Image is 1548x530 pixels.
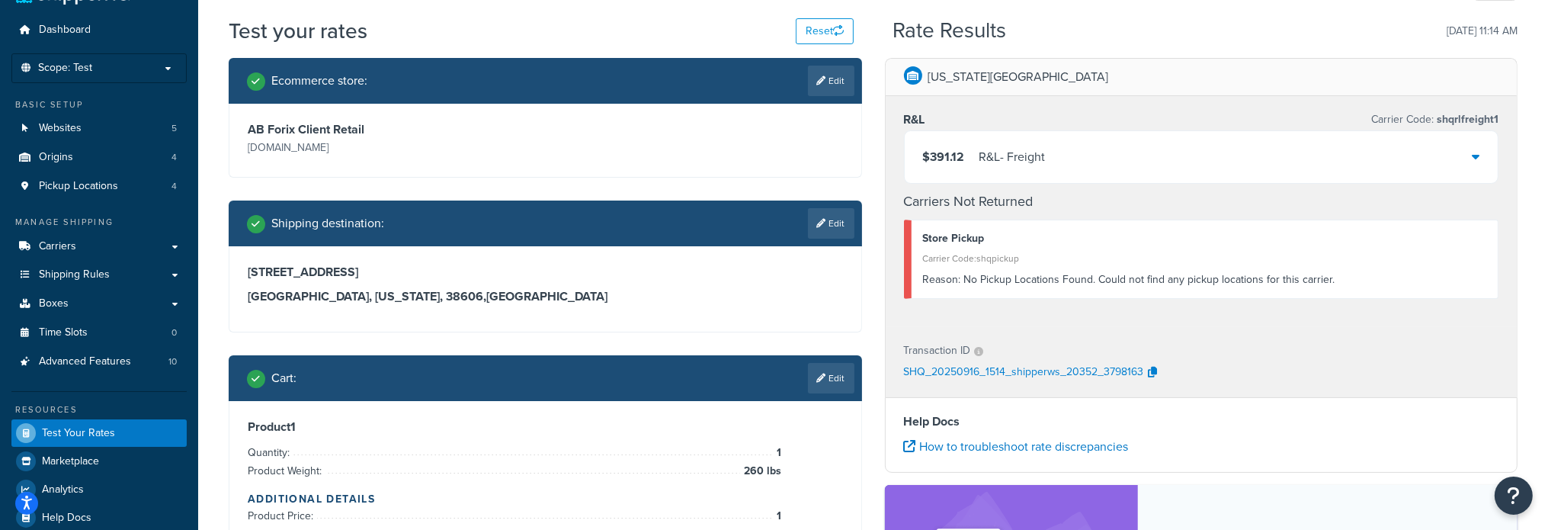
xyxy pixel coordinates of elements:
p: SHQ_20250916_1514_shipperws_20352_3798163 [904,361,1144,384]
a: Analytics [11,476,187,503]
h4: Additional Details [248,491,843,507]
a: Edit [808,208,854,239]
h3: R&L [904,112,925,127]
div: Store Pickup [923,228,1487,249]
h1: Test your rates [229,16,367,46]
div: R&L - Freight [979,146,1046,168]
span: Shipping Rules [39,268,110,281]
a: Edit [808,66,854,96]
div: Manage Shipping [11,216,187,229]
li: Time Slots [11,319,187,347]
div: Resources [11,403,187,416]
a: How to troubleshoot rate discrepancies [904,438,1129,455]
span: shqrlfreight1 [1434,111,1498,127]
span: 260 lbs [740,462,781,480]
h3: AB Forix Client Retail [248,122,541,137]
div: Carrier Code: shqpickup [923,248,1487,269]
p: [DOMAIN_NAME] [248,137,541,159]
p: [US_STATE][GEOGRAPHIC_DATA] [928,66,1109,88]
a: Boxes [11,290,187,318]
span: Analytics [42,483,84,496]
h4: Help Docs [904,413,1499,431]
li: Advanced Features [11,348,187,376]
li: Pickup Locations [11,172,187,201]
a: Dashboard [11,16,187,44]
span: 0 [171,326,177,339]
h2: Rate Results [893,19,1006,43]
h3: Product 1 [248,419,843,435]
h2: Cart : [271,371,296,385]
span: 4 [171,151,177,164]
p: Transaction ID [904,340,971,361]
span: Time Slots [39,326,88,339]
p: Carrier Code: [1371,109,1498,130]
a: Test Your Rates [11,419,187,447]
h4: Carriers Not Returned [904,191,1499,212]
span: Websites [39,122,82,135]
span: Carriers [39,240,76,253]
a: Edit [808,363,854,393]
span: Pickup Locations [39,180,118,193]
p: [DATE] 11:14 AM [1447,21,1518,42]
li: Websites [11,114,187,143]
span: Product Weight: [248,463,325,479]
span: Marketplace [42,455,99,468]
button: Open Resource Center [1495,477,1533,515]
span: Reason: [923,271,961,287]
span: Origins [39,151,73,164]
a: Pickup Locations4 [11,172,187,201]
li: Origins [11,143,187,172]
span: Advanced Features [39,355,131,368]
a: Time Slots0 [11,319,187,347]
a: Marketplace [11,448,187,475]
span: Dashboard [39,24,91,37]
a: Carriers [11,233,187,261]
div: Basic Setup [11,98,187,111]
span: 1 [773,507,781,525]
h3: [STREET_ADDRESS] [248,265,843,280]
span: 5 [171,122,177,135]
span: Product Price: [248,508,317,524]
a: Websites5 [11,114,187,143]
span: Test Your Rates [42,427,115,440]
span: 4 [171,180,177,193]
h3: [GEOGRAPHIC_DATA], [US_STATE], 38606 , [GEOGRAPHIC_DATA] [248,289,843,304]
span: Boxes [39,297,69,310]
a: Origins4 [11,143,187,172]
h2: Ecommerce store : [271,74,367,88]
span: 10 [168,355,177,368]
span: Quantity: [248,445,293,461]
span: $391.12 [923,148,965,165]
button: Reset [796,18,854,44]
span: Scope: Test [38,62,92,75]
a: Shipping Rules [11,261,187,289]
span: 1 [773,444,781,462]
h2: Shipping destination : [271,217,384,230]
span: Help Docs [42,512,91,525]
div: No Pickup Locations Found. Could not find any pickup locations for this carrier. [923,269,1487,291]
a: Advanced Features10 [11,348,187,376]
